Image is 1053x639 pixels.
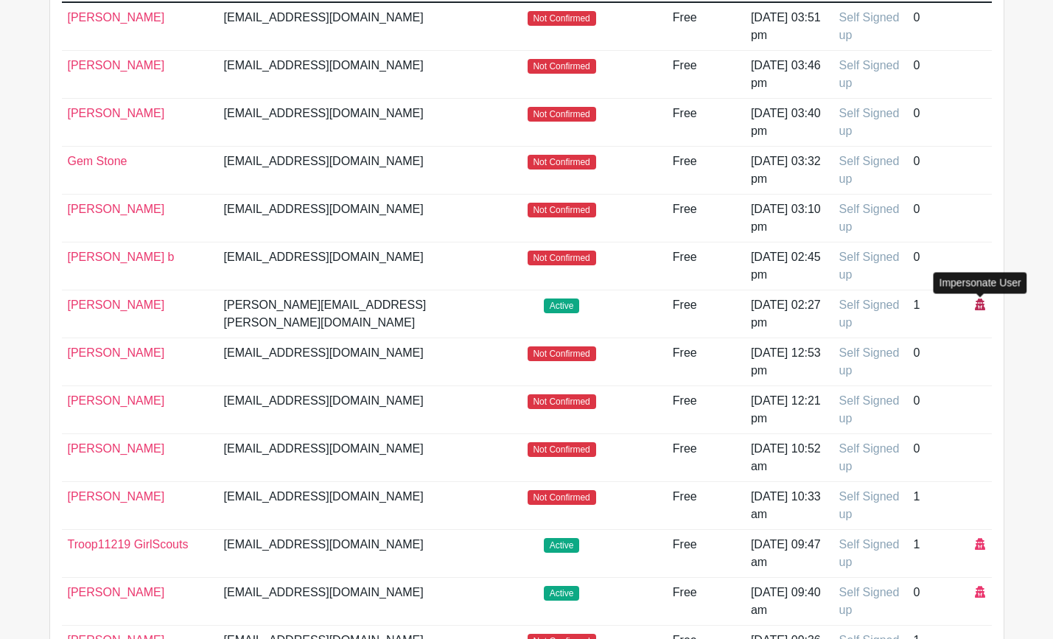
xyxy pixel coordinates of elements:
span: Not Confirmed [528,11,596,26]
span: Self Signed up [839,490,900,520]
a: [PERSON_NAME] [68,298,165,311]
td: Free [625,338,745,386]
span: Self Signed up [839,586,900,616]
td: [EMAIL_ADDRESS][DOMAIN_NAME] [218,386,499,434]
td: [DATE] 03:40 pm [745,99,833,147]
td: [EMAIL_ADDRESS][DOMAIN_NAME] [218,338,499,386]
a: [PERSON_NAME] [68,394,165,407]
td: [DATE] 02:27 pm [745,290,833,338]
span: Self Signed up [839,107,900,137]
td: Free [625,99,745,147]
span: Active [544,538,579,553]
span: Not Confirmed [528,442,596,457]
td: [DATE] 03:10 pm [745,195,833,242]
td: [EMAIL_ADDRESS][DOMAIN_NAME] [218,2,499,51]
a: [PERSON_NAME] [68,586,165,598]
td: 0 [907,386,969,434]
td: Free [625,386,745,434]
a: Gem Stone [68,155,127,167]
span: Not Confirmed [528,59,596,74]
td: 0 [907,434,969,482]
td: [DATE] 12:53 pm [745,338,833,386]
td: [EMAIL_ADDRESS][DOMAIN_NAME] [218,530,499,578]
span: Not Confirmed [528,107,596,122]
span: Not Confirmed [528,251,596,265]
td: [DATE] 03:46 pm [745,51,833,99]
td: [EMAIL_ADDRESS][DOMAIN_NAME] [218,99,499,147]
td: [DATE] 09:40 am [745,578,833,626]
td: Free [625,290,745,338]
td: [PERSON_NAME][EMAIL_ADDRESS][PERSON_NAME][DOMAIN_NAME] [218,290,499,338]
td: Free [625,51,745,99]
a: [PERSON_NAME] b [68,251,175,263]
td: [EMAIL_ADDRESS][DOMAIN_NAME] [218,482,499,530]
span: Active [544,586,579,601]
span: Not Confirmed [528,155,596,170]
span: Self Signed up [839,11,900,41]
a: [PERSON_NAME] [68,490,165,503]
span: Self Signed up [839,155,900,185]
td: 1 [907,482,969,530]
td: 1 [907,290,969,338]
span: Self Signed up [839,298,900,329]
td: [DATE] 10:52 am [745,434,833,482]
a: Troop11219 GirlScouts [68,538,189,551]
td: [DATE] 10:33 am [745,482,833,530]
td: 0 [907,99,969,147]
span: Self Signed up [839,59,900,89]
td: 0 [907,242,969,290]
span: Not Confirmed [528,490,596,505]
span: Active [544,298,579,313]
td: [DATE] 09:47 am [745,530,833,578]
span: Not Confirmed [528,346,596,361]
span: Self Signed up [839,251,900,281]
td: [DATE] 02:45 pm [745,242,833,290]
td: Free [625,147,745,195]
td: Free [625,530,745,578]
td: [EMAIL_ADDRESS][DOMAIN_NAME] [218,434,499,482]
td: Free [625,578,745,626]
td: 0 [907,51,969,99]
a: [PERSON_NAME] [68,107,165,119]
td: [EMAIL_ADDRESS][DOMAIN_NAME] [218,578,499,626]
span: Self Signed up [839,442,900,472]
td: Free [625,482,745,530]
td: 1 [907,530,969,578]
a: [PERSON_NAME] [68,59,165,71]
span: Self Signed up [839,203,900,233]
td: [EMAIL_ADDRESS][DOMAIN_NAME] [218,195,499,242]
span: Self Signed up [839,346,900,377]
a: [PERSON_NAME] [68,11,165,24]
span: Self Signed up [839,538,900,568]
span: Not Confirmed [528,394,596,409]
td: [DATE] 03:32 pm [745,147,833,195]
td: 0 [907,195,969,242]
td: 0 [907,578,969,626]
span: Not Confirmed [528,203,596,217]
td: Free [625,2,745,51]
td: [EMAIL_ADDRESS][DOMAIN_NAME] [218,147,499,195]
a: [PERSON_NAME] [68,346,165,359]
td: 0 [907,147,969,195]
td: [EMAIL_ADDRESS][DOMAIN_NAME] [218,51,499,99]
div: Impersonate User [934,272,1027,293]
td: [DATE] 12:21 pm [745,386,833,434]
a: [PERSON_NAME] [68,442,165,455]
td: Free [625,242,745,290]
td: [DATE] 03:51 pm [745,2,833,51]
span: Self Signed up [839,394,900,425]
td: Free [625,434,745,482]
a: [PERSON_NAME] [68,203,165,215]
td: 0 [907,338,969,386]
td: Free [625,195,745,242]
td: [EMAIL_ADDRESS][DOMAIN_NAME] [218,242,499,290]
td: 0 [907,2,969,51]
